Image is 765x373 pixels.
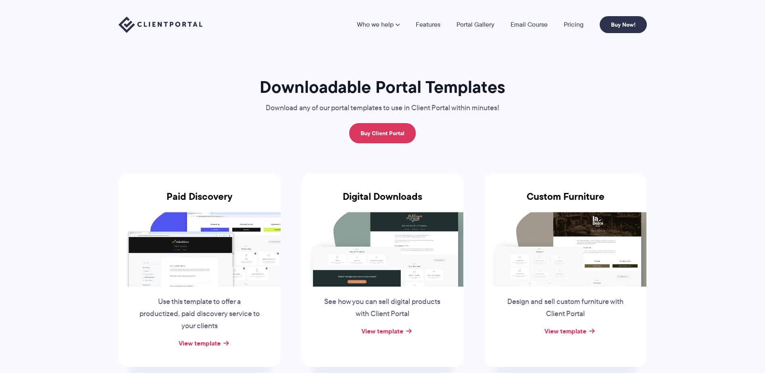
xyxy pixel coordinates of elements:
a: Who we help [357,21,400,28]
h3: Digital Downloads [302,191,464,212]
h3: Custom Furniture [484,191,646,212]
p: Use this template to offer a productized, paid discovery service to your clients [138,296,261,332]
p: See how you can sell digital products with Client Portal [321,296,444,320]
a: Portal Gallery [456,21,494,28]
a: Buy Now! [600,16,647,33]
p: Download any of our portal templates to use in Client Portal within minutes! [248,102,518,114]
a: View template [179,338,221,348]
p: Design and sell custom furniture with Client Portal [504,296,627,320]
a: Pricing [564,21,584,28]
a: Features [416,21,440,28]
a: View template [544,326,586,336]
h1: Downloadable Portal Templates [248,76,518,98]
h3: Paid Discovery [119,191,281,212]
a: View template [361,326,403,336]
a: Email Course [511,21,548,28]
a: Buy Client Portal [349,123,416,143]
